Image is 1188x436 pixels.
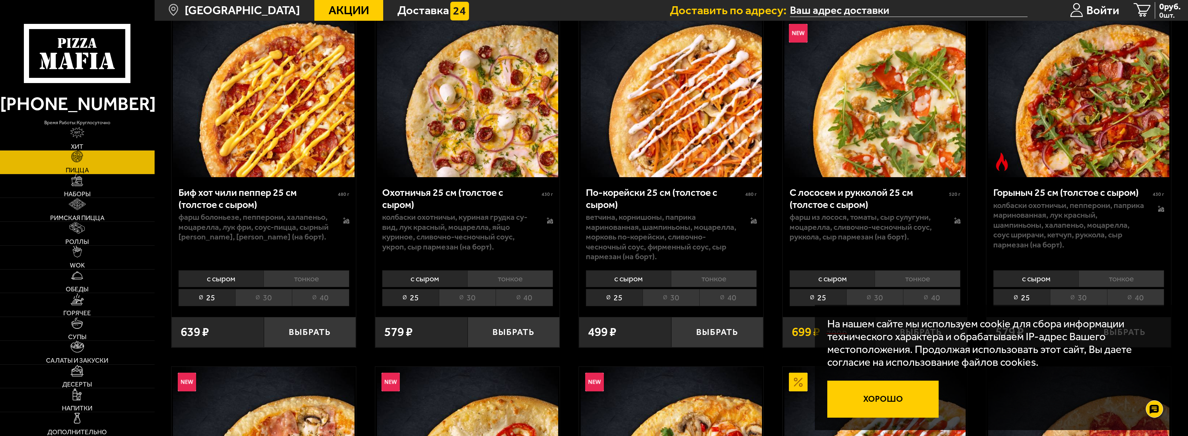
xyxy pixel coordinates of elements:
img: Новинка [381,373,400,391]
p: колбаски охотничьи, куриная грудка су-вид, лук красный, моцарелла, яйцо куриное, сливочно-чесночн... [382,212,534,252]
img: 15daf4d41897b9f0e9f617042186c801.svg [450,2,469,20]
li: 25 [382,289,439,306]
span: Обеды [66,286,89,293]
li: 40 [292,289,349,306]
li: тонкое [875,270,960,287]
li: 30 [1050,289,1107,306]
span: 480 г [745,191,757,197]
li: с сыром [586,270,671,287]
span: Доставить по адресу: [670,4,790,16]
span: [GEOGRAPHIC_DATA] [185,4,300,16]
img: Акционный [789,373,808,391]
li: тонкое [1078,270,1164,287]
li: с сыром [790,270,875,287]
button: Выбрать [264,317,356,347]
span: Акции [329,4,369,16]
li: 25 [790,289,846,306]
li: 25 [586,289,643,306]
li: 25 [178,289,235,306]
span: Десерты [62,381,92,388]
img: Новинка [585,373,604,391]
span: Пицца [66,167,89,174]
li: тонкое [467,270,553,287]
span: Напитки [62,405,92,412]
li: 30 [439,289,496,306]
span: 499 ₽ [588,326,616,338]
p: колбаски Охотничьи, пепперони, паприка маринованная, лук красный, шампиньоны, халапеньо, моцарелл... [993,200,1145,250]
li: 40 [1107,289,1164,306]
li: с сыром [993,270,1079,287]
div: Биф хот чили пеппер 25 см (толстое с сыром) [178,187,336,210]
div: Охотничья 25 см (толстое с сыром) [382,187,540,210]
span: 0 руб. [1159,2,1181,11]
span: 430 г [1153,191,1164,197]
span: Наборы [64,191,91,198]
span: 579 ₽ [384,326,413,338]
span: Горячее [63,310,91,317]
li: тонкое [671,270,757,287]
li: с сыром [178,270,264,287]
span: Римская пицца [50,215,104,221]
p: ветчина, корнишоны, паприка маринованная, шампиньоны, моцарелла, морковь по-корейски, сливочно-че... [586,212,738,262]
span: Салаты и закуски [46,357,108,364]
div: По-корейски 25 см (толстое с сыром) [586,187,744,210]
span: Доставка [397,4,449,16]
span: WOK [70,262,85,269]
button: Выбрать [468,317,560,347]
div: С лососем и рукколой 25 см (толстое с сыром) [790,187,947,210]
img: Новинка [789,24,808,43]
span: 520 г [949,191,960,197]
span: 639 ₽ [181,326,209,338]
input: Ваш адрес доставки [790,4,1028,17]
p: На нашем сайте мы используем cookie для сбора информации технического характера и обрабатываем IP... [827,317,1155,369]
img: Острое блюдо [993,153,1011,171]
span: 699 ₽ [792,326,820,338]
li: 40 [496,289,553,306]
p: фарш болоньезе, пепперони, халапеньо, моцарелла, лук фри, соус-пицца, сырный [PERSON_NAME], [PERS... [178,212,331,242]
li: 40 [903,289,960,306]
span: 480 г [338,191,349,197]
span: Супы [68,334,86,340]
li: 30 [846,289,903,306]
li: 30 [643,289,699,306]
li: с сыром [382,270,468,287]
img: Новинка [178,373,196,391]
div: Горыныч 25 см (толстое с сыром) [993,187,1151,198]
span: Войти [1086,4,1119,16]
button: Выбрать [671,317,764,347]
span: Роллы [65,239,89,245]
li: 30 [235,289,292,306]
li: 25 [993,289,1050,306]
span: Дополнительно [47,429,107,436]
p: фарш из лосося, томаты, сыр сулугуни, моцарелла, сливочно-чесночный соус, руккола, сыр пармезан (... [790,212,942,242]
span: 430 г [542,191,553,197]
span: 0 шт. [1159,11,1181,19]
span: Хит [71,144,83,150]
li: тонкое [264,270,349,287]
li: 40 [699,289,756,306]
button: Хорошо [827,381,939,418]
